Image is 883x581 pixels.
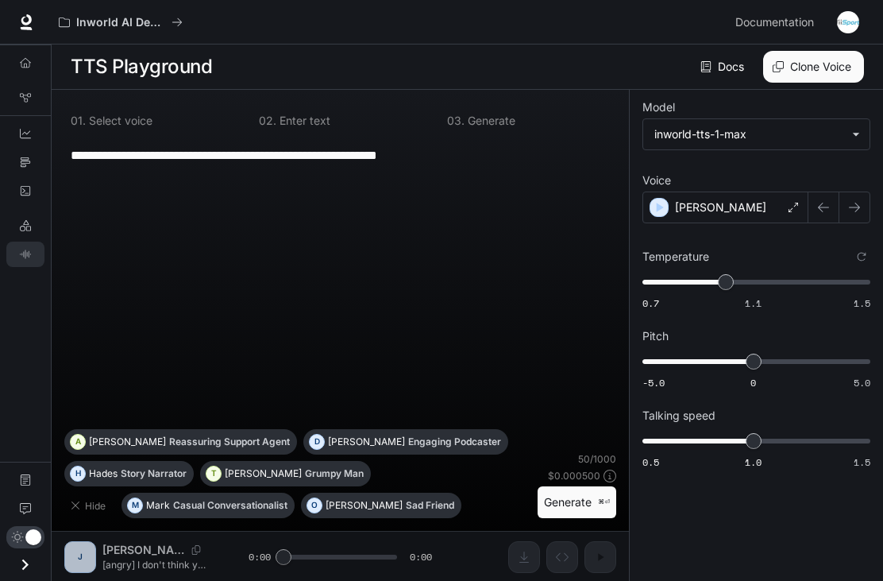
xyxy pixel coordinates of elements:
[146,501,170,510] p: Mark
[729,6,826,38] a: Documentation
[71,115,86,126] p: 0 1 .
[206,461,221,486] div: T
[406,501,454,510] p: Sad Friend
[642,251,709,262] p: Temperature
[64,493,115,518] button: Hide
[89,437,166,447] p: [PERSON_NAME]
[654,126,844,142] div: inworld-tts-1-max
[832,6,864,38] button: User avatar
[745,455,762,469] span: 1.0
[6,178,44,203] a: Logs
[408,437,501,447] p: Engaging Podcaster
[259,115,276,126] p: 0 2 .
[173,501,287,510] p: Casual Conversationalist
[76,16,165,29] p: Inworld AI Demos
[86,115,152,126] p: Select voice
[71,51,212,83] h1: TTS Playground
[642,455,659,469] span: 0.5
[6,50,44,76] a: Overview
[6,85,44,110] a: Graph Registry
[52,6,190,38] button: All workspaces
[301,493,461,518] button: O[PERSON_NAME]Sad Friend
[307,493,322,518] div: O
[643,119,870,149] div: inworld-tts-1-max
[763,51,864,83] button: Clone Voice
[6,467,44,493] a: Documentation
[326,501,403,510] p: [PERSON_NAME]
[598,498,610,507] p: ⌘⏎
[548,469,600,482] p: $ 0.000500
[276,115,330,126] p: Enter text
[128,493,142,518] div: M
[735,13,814,33] span: Documentation
[6,496,44,521] a: Feedback
[169,437,290,447] p: Reassuring Support Agent
[465,115,515,126] p: Generate
[854,296,870,310] span: 1.5
[853,248,870,265] button: Reset to default
[6,149,44,175] a: Traces
[328,437,405,447] p: [PERSON_NAME]
[854,455,870,469] span: 1.5
[89,469,118,478] p: Hades
[64,429,297,455] button: A[PERSON_NAME]Reassuring Support Agent
[64,461,194,486] button: HHadesStory Narrator
[71,461,85,486] div: H
[642,175,671,186] p: Voice
[854,376,870,389] span: 5.0
[642,376,665,389] span: -5.0
[538,486,616,519] button: Generate⌘⏎
[578,452,616,466] p: 50 / 1000
[447,115,465,126] p: 0 3 .
[305,469,364,478] p: Grumpy Man
[25,528,41,545] span: Dark mode toggle
[225,469,302,478] p: [PERSON_NAME]
[7,548,43,581] button: Open drawer
[642,102,675,113] p: Model
[6,213,44,238] a: LLM Playground
[6,121,44,146] a: Dashboards
[837,11,859,33] img: User avatar
[642,331,669,342] p: Pitch
[642,296,659,310] span: 0.7
[697,51,750,83] a: Docs
[71,429,85,455] div: A
[200,461,371,486] button: T[PERSON_NAME]Grumpy Man
[303,429,508,455] button: D[PERSON_NAME]Engaging Podcaster
[750,376,756,389] span: 0
[310,429,324,455] div: D
[121,493,295,518] button: MMarkCasual Conversationalist
[6,242,44,267] a: TTS Playground
[745,296,762,310] span: 1.1
[642,410,715,421] p: Talking speed
[121,469,187,478] p: Story Narrator
[675,199,766,215] p: [PERSON_NAME]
